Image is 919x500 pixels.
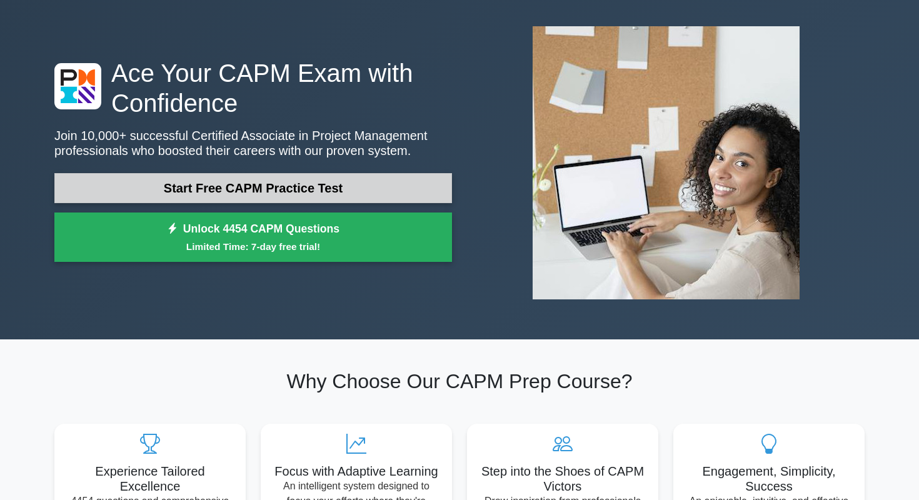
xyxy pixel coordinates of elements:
[54,58,452,118] h1: Ace Your CAPM Exam with Confidence
[54,212,452,262] a: Unlock 4454 CAPM QuestionsLimited Time: 7-day free trial!
[54,173,452,203] a: Start Free CAPM Practice Test
[54,128,452,158] p: Join 10,000+ successful Certified Associate in Project Management professionals who boosted their...
[271,464,442,479] h5: Focus with Adaptive Learning
[54,369,865,393] h2: Why Choose Our CAPM Prep Course?
[70,239,436,254] small: Limited Time: 7-day free trial!
[477,464,648,494] h5: Step into the Shoes of CAPM Victors
[64,464,236,494] h5: Experience Tailored Excellence
[683,464,855,494] h5: Engagement, Simplicity, Success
